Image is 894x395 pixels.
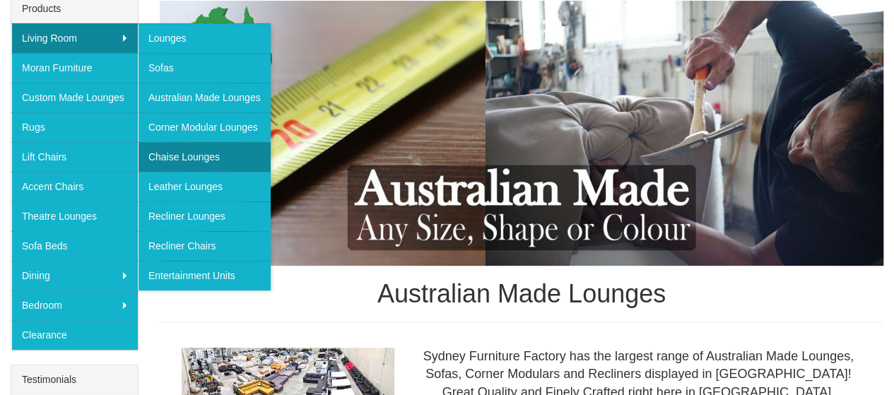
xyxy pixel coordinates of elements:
[138,83,271,112] a: Australian Made Lounges
[138,201,271,231] a: Recliner Lounges
[11,23,138,53] a: Living Room
[138,23,271,53] a: Lounges
[11,201,138,231] a: Theatre Lounges
[138,112,271,142] a: Corner Modular Lounges
[11,290,138,320] a: Bedroom
[11,365,138,394] div: Testimonials
[11,261,138,290] a: Dining
[160,1,883,266] img: Australian Made Lounges
[11,142,138,172] a: Lift Chairs
[11,112,138,142] a: Rugs
[138,261,271,290] a: Entertainment Units
[138,172,271,201] a: Leather Lounges
[11,172,138,201] a: Accent Chairs
[11,231,138,261] a: Sofa Beds
[160,280,883,308] h1: Australian Made Lounges
[138,142,271,172] a: Chaise Lounges
[11,83,138,112] a: Custom Made Lounges
[138,231,271,261] a: Recliner Chairs
[11,320,138,350] a: Clearance
[11,53,138,83] a: Moran Furniture
[138,53,271,83] a: Sofas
